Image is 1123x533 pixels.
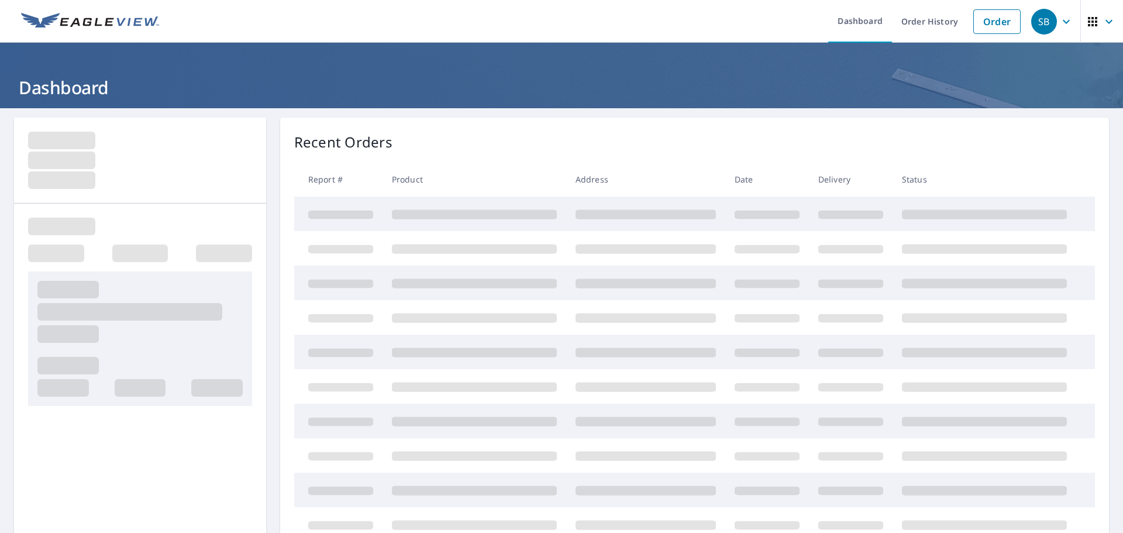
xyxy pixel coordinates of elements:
[973,9,1021,34] a: Order
[893,162,1076,197] th: Status
[294,132,392,153] p: Recent Orders
[809,162,893,197] th: Delivery
[725,162,809,197] th: Date
[294,162,383,197] th: Report #
[21,13,159,30] img: EV Logo
[1031,9,1057,35] div: SB
[566,162,725,197] th: Address
[383,162,566,197] th: Product
[14,75,1109,99] h1: Dashboard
